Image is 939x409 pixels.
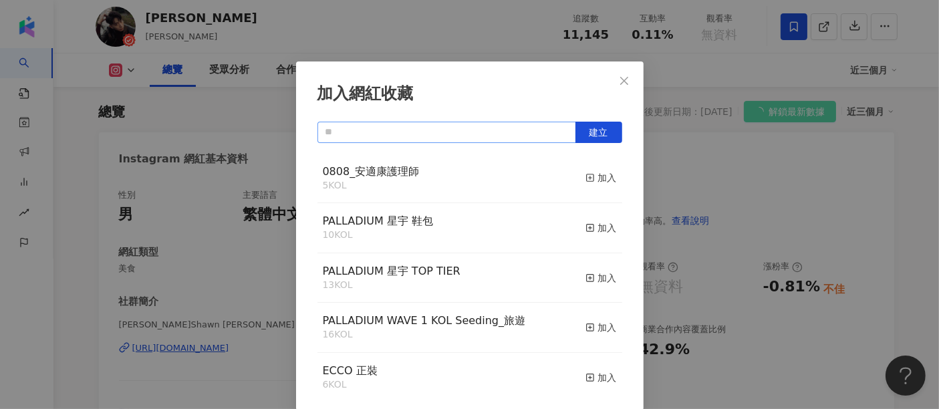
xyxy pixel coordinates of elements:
[323,279,460,292] div: 13 KOL
[585,214,617,242] button: 加入
[323,314,526,327] span: PALLADIUM WAVE 1 KOL Seeding_旅遊
[323,266,460,277] a: PALLADIUM 星宇 TOP TIER
[585,313,617,342] button: 加入
[585,164,617,192] button: 加入
[575,122,622,143] button: 建立
[589,127,608,138] span: 建立
[317,83,622,106] div: 加入網紅收藏
[323,315,526,326] a: PALLADIUM WAVE 1 KOL Seeding_旅遊
[323,328,526,342] div: 16 KOL
[611,67,638,94] button: Close
[323,364,378,377] span: ECCO 正裝
[323,166,420,177] a: 0808_安適康護理師
[585,370,617,385] div: 加入
[585,320,617,335] div: 加入
[323,378,378,392] div: 6 KOL
[323,229,433,242] div: 10 KOL
[585,271,617,285] div: 加入
[323,366,378,376] a: ECCO 正裝
[585,364,617,392] button: 加入
[323,179,420,192] div: 5 KOL
[323,265,460,277] span: PALLADIUM 星宇 TOP TIER
[619,76,630,86] span: close
[585,221,617,235] div: 加入
[323,216,433,227] a: PALLADIUM 星宇 鞋包
[585,170,617,185] div: 加入
[323,215,433,227] span: PALLADIUM 星宇 鞋包
[585,264,617,292] button: 加入
[323,165,420,178] span: 0808_安適康護理師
